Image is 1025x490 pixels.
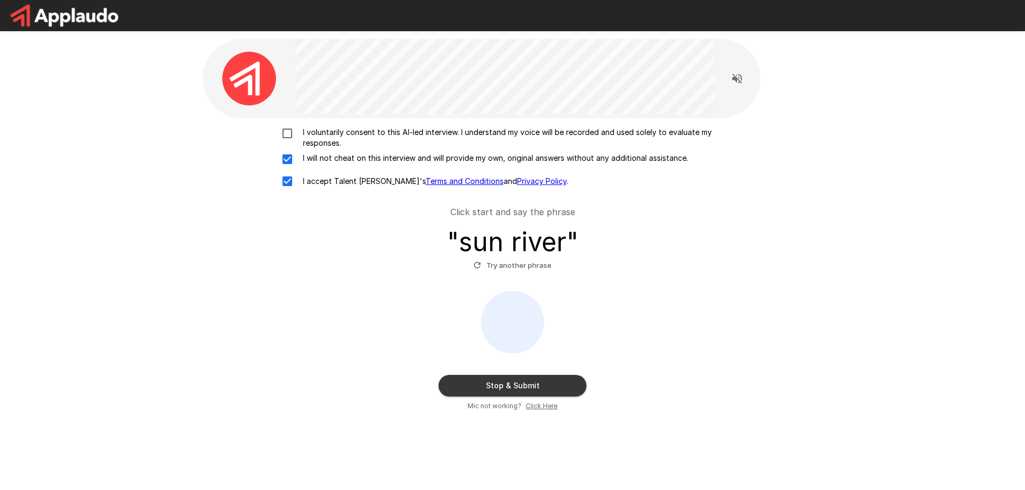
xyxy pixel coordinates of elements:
[517,176,567,186] a: Privacy Policy
[526,402,557,410] u: Click Here
[439,375,586,396] button: Stop & Submit
[299,127,750,148] p: I voluntarily consent to this AI-led interview. I understand my voice will be recorded and used s...
[426,176,504,186] a: Terms and Conditions
[447,227,578,257] h3: " sun river "
[450,205,575,218] p: Click start and say the phrase
[726,68,748,89] button: Read questions aloud
[299,176,568,187] p: I accept Talent [PERSON_NAME]'s and .
[471,257,554,274] button: Try another phrase
[222,52,276,105] img: applaudo_avatar.png
[299,153,688,164] p: I will not cheat on this interview and will provide my own, original answers without any addition...
[468,401,521,411] span: Mic not working?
